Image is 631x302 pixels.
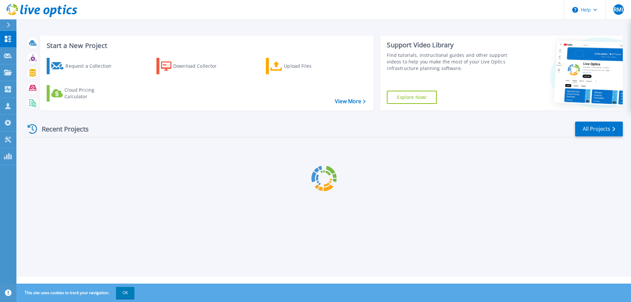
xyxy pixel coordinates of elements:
[156,58,230,74] a: Download Collector
[47,42,365,49] h3: Start a New Project
[47,58,120,74] a: Request a Collection
[25,121,98,137] div: Recent Projects
[387,52,510,72] div: Find tutorials, instructional guides and other support videos to help you make the most of your L...
[47,85,120,102] a: Cloud Pricing Calculator
[266,58,339,74] a: Upload Files
[387,91,437,104] a: Explore Now!
[284,59,337,73] div: Upload Files
[65,59,118,73] div: Request a Collection
[387,41,510,49] div: Support Video Library
[18,287,134,299] span: This site uses cookies to track your navigation.
[116,287,134,299] button: OK
[173,59,226,73] div: Download Collector
[64,87,117,100] div: Cloud Pricing Calculator
[575,122,623,136] a: All Projects
[335,98,365,105] a: View More
[614,7,623,12] span: RMI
